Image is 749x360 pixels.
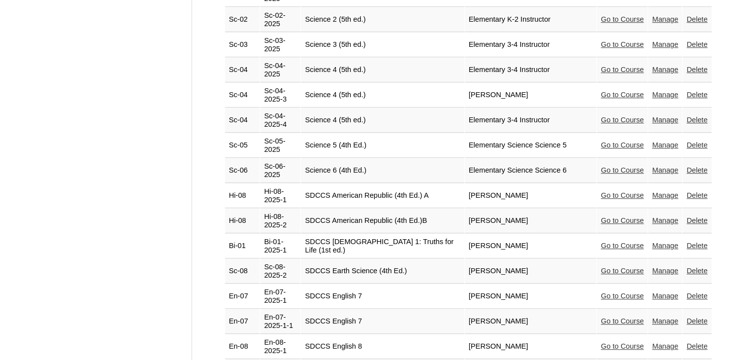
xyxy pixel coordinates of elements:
a: Go to Course [601,267,644,275]
a: Go to Course [601,216,644,224]
a: Go to Course [601,141,644,149]
td: Elementary K-2 Instructor [465,7,596,32]
a: Manage [652,267,678,275]
td: En-07-2025-1 [260,284,300,309]
td: Science 2 (5th ed.) [301,7,464,32]
td: [PERSON_NAME] [465,209,596,233]
a: Delete [686,216,707,224]
td: [PERSON_NAME] [465,334,596,359]
td: [PERSON_NAME] [465,83,596,108]
td: Science 3 (5th ed.) [301,33,464,57]
td: Sc-06-2025 [260,158,300,183]
td: [PERSON_NAME] [465,234,596,258]
a: Manage [652,216,678,224]
a: Delete [686,317,707,325]
a: Delete [686,116,707,124]
a: Manage [652,292,678,300]
td: Sc-02 [225,7,260,32]
td: En-08-2025-1 [260,334,300,359]
td: En-07 [225,309,260,334]
td: SDCCS English 7 [301,284,464,309]
a: Go to Course [601,242,644,250]
td: Sc-08-2025-2 [260,259,300,284]
a: Go to Course [601,91,644,99]
a: Delete [686,166,707,174]
a: Manage [652,191,678,199]
td: Sc-05-2025 [260,133,300,158]
a: Manage [652,317,678,325]
a: Go to Course [601,66,644,73]
td: [PERSON_NAME] [465,284,596,309]
td: Hi-08-2025-1 [260,183,300,208]
td: Sc-04 [225,83,260,108]
a: Go to Course [601,292,644,300]
a: Go to Course [601,317,644,325]
a: Go to Course [601,15,644,23]
a: Go to Course [601,166,644,174]
td: Hi-08 [225,183,260,208]
td: SDCCS American Republic (4th Ed.) A [301,183,464,208]
td: Sc-05 [225,133,260,158]
td: [PERSON_NAME] [465,309,596,334]
td: Sc-08 [225,259,260,284]
td: Sc-06 [225,158,260,183]
a: Manage [652,116,678,124]
a: Delete [686,191,707,199]
td: SDCCS [DEMOGRAPHIC_DATA] 1: Truths for Life (1st ed.) [301,234,464,258]
td: Sc-04-2025-4 [260,108,300,133]
a: Delete [686,292,707,300]
td: Sc-04-2025 [260,58,300,82]
a: Delete [686,342,707,350]
td: Elementary 3-4 Instructor [465,33,596,57]
a: Delete [686,242,707,250]
td: Elementary 3-4 Instructor [465,58,596,82]
td: Sc-04 [225,108,260,133]
a: Manage [652,166,678,174]
td: En-07-2025-1-1 [260,309,300,334]
a: Delete [686,267,707,275]
td: Science 4 (5th ed.) [301,58,464,82]
td: Sc-03 [225,33,260,57]
a: Manage [652,342,678,350]
a: Manage [652,91,678,99]
a: Manage [652,66,678,73]
a: Go to Course [601,342,644,350]
a: Delete [686,141,707,149]
a: Delete [686,66,707,73]
td: SDCCS Earth Science (4th Ed.) [301,259,464,284]
td: Bi-01-2025-1 [260,234,300,258]
a: Manage [652,242,678,250]
td: Sc-02-2025 [260,7,300,32]
td: Sc-04-2025-3 [260,83,300,108]
td: Sc-03-2025 [260,33,300,57]
a: Go to Course [601,191,644,199]
a: Manage [652,141,678,149]
td: En-08 [225,334,260,359]
a: Manage [652,40,678,48]
a: Delete [686,40,707,48]
td: En-07 [225,284,260,309]
a: Manage [652,15,678,23]
td: SDCCS English 7 [301,309,464,334]
td: Elementary Science Science 5 [465,133,596,158]
td: Elementary 3-4 Instructor [465,108,596,133]
td: SDCCS American Republic (4th Ed.)B [301,209,464,233]
a: Delete [686,91,707,99]
td: [PERSON_NAME] [465,183,596,208]
td: Science 6 (4th Ed.) [301,158,464,183]
td: SDCCS English 8 [301,334,464,359]
td: Hi-08 [225,209,260,233]
a: Go to Course [601,116,644,124]
a: Go to Course [601,40,644,48]
td: Science 4 (5th ed.) [301,108,464,133]
td: Elementary Science Science 6 [465,158,596,183]
td: Bi-01 [225,234,260,258]
a: Delete [686,15,707,23]
td: Science 5 (4th Ed.) [301,133,464,158]
td: Hi-08-2025-2 [260,209,300,233]
td: Science 4 (5th ed.) [301,83,464,108]
td: Sc-04 [225,58,260,82]
td: [PERSON_NAME] [465,259,596,284]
